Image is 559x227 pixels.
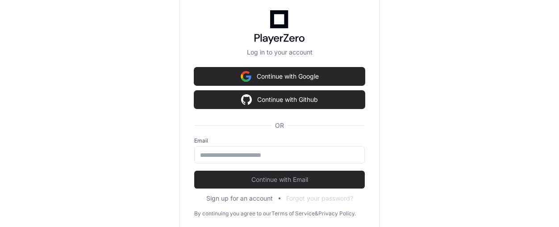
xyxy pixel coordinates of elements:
[194,171,365,189] button: Continue with Email
[315,210,318,217] div: &
[206,194,273,203] button: Sign up for an account
[271,210,315,217] a: Terms of Service
[286,194,353,203] button: Forgot your password?
[194,67,365,85] button: Continue with Google
[194,137,365,144] label: Email
[241,91,252,109] img: Sign in with google
[271,121,288,130] span: OR
[194,175,365,184] span: Continue with Email
[318,210,356,217] a: Privacy Policy.
[194,48,365,57] p: Log in to your account
[241,67,251,85] img: Sign in with google
[194,91,365,109] button: Continue with Github
[194,210,271,217] div: By continuing you agree to our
